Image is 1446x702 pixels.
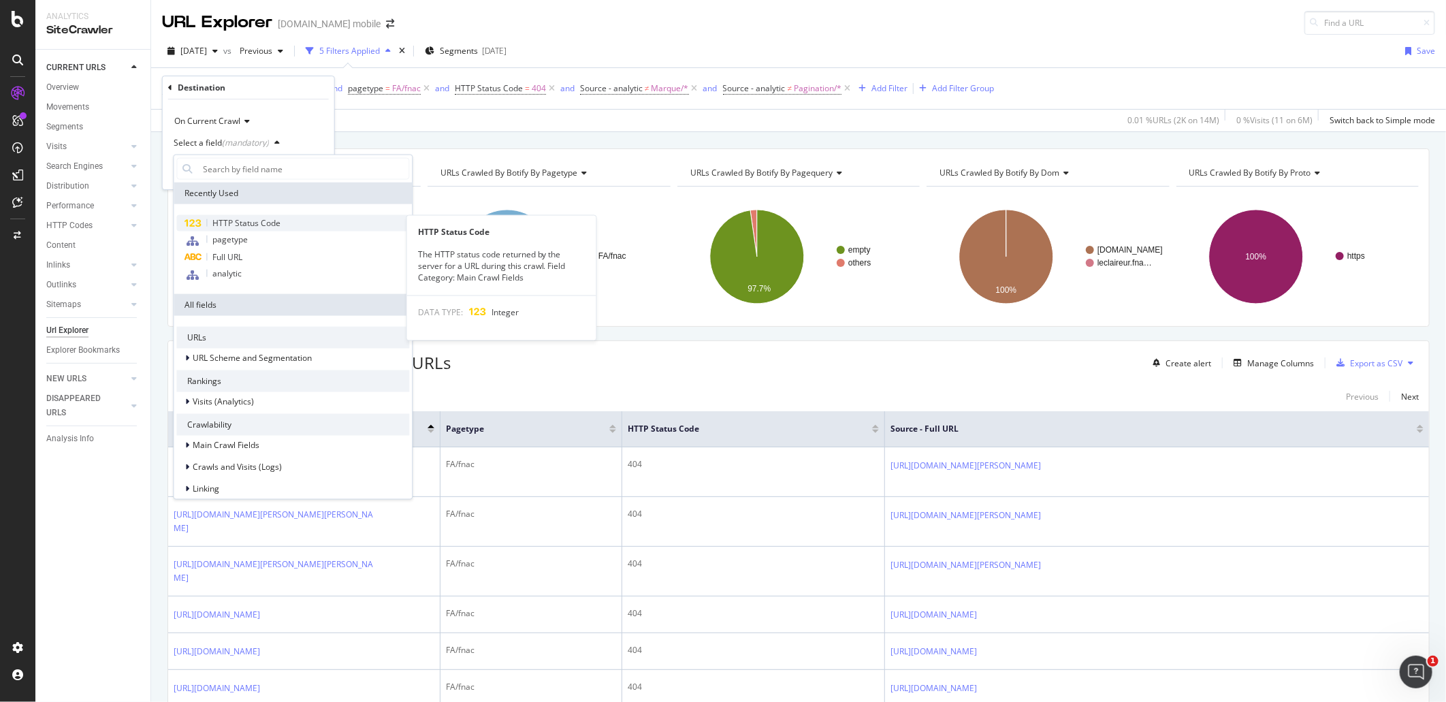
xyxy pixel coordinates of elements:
a: [URL][DOMAIN_NAME] [174,682,260,695]
a: [URL][DOMAIN_NAME] [174,608,260,622]
span: Source - Full URL [890,423,1396,435]
div: Outlinks [46,278,76,292]
div: Performance [46,199,94,213]
svg: A chart. [1176,197,1417,316]
div: Search Engines [46,159,103,174]
a: [URL][DOMAIN_NAME][PERSON_NAME] [890,459,1041,473]
h4: URLs Crawled By Botify By dom [937,162,1157,184]
div: 404 [628,644,879,656]
text: 100% [1245,252,1266,261]
div: A chart. [677,197,918,316]
div: FA/fnac [446,558,616,570]
div: and [560,82,575,94]
button: and [328,82,342,95]
text: 97.7% [748,284,771,293]
div: Inlinks [46,258,70,272]
div: and [328,82,342,94]
a: HTTP Codes [46,219,127,233]
div: FA/fnac [446,508,616,520]
button: Export as CSV [1331,352,1402,374]
span: Crawls and Visits (Logs) [193,461,282,473]
div: Manage Columns [1247,357,1314,369]
button: and [703,82,718,95]
span: Linking [193,483,219,494]
div: Sitemaps [46,298,81,312]
div: 404 [628,458,879,470]
span: Main Crawl Fields [193,439,259,451]
button: Next [1401,388,1419,404]
a: Inlinks [46,258,127,272]
div: Url Explorer [46,323,89,338]
a: DISAPPEARED URLS [46,392,127,420]
div: FA/fnac [446,458,616,470]
a: Content [46,238,141,253]
svg: A chart. [428,197,668,316]
a: Movements [46,100,141,114]
div: CURRENT URLS [46,61,106,75]
div: 5 Filters Applied [319,45,380,57]
button: Previous [234,40,289,62]
div: FA/fnac [446,607,616,620]
div: Create alert [1166,357,1211,369]
div: Add Filter [871,82,907,94]
div: times [396,44,408,58]
div: 0.01 % URLs ( 2K on 14M ) [1127,114,1219,126]
button: Previous [1346,388,1379,404]
span: HTTP Status Code [628,423,852,435]
span: pagetype [446,423,589,435]
text: [DOMAIN_NAME] [1097,245,1163,255]
button: [DATE] [162,40,223,62]
div: Destination [178,82,225,93]
button: Switch back to Simple mode [1324,110,1435,131]
button: Save [1400,40,1435,62]
a: [URL][DOMAIN_NAME] [890,682,977,695]
span: URLs Crawled By Botify By dom [939,167,1059,178]
span: URLs Crawled By Botify By proto [1189,167,1311,178]
span: ≠ [645,82,649,94]
span: URLs Crawled By Botify By pagequery [690,167,833,178]
text: https [1347,251,1365,261]
a: [URL][DOMAIN_NAME] [890,645,977,658]
span: Source - analytic [580,82,643,94]
a: Segments [46,120,141,134]
text: FA/fnac [598,251,626,261]
span: DATA TYPE: [418,306,463,318]
div: 404 [628,681,879,693]
div: FA/fnac [446,681,616,693]
div: HTTP Codes [46,219,93,233]
div: Distribution [46,179,89,193]
span: HTTP Status Code [455,82,523,94]
div: Save [1417,45,1435,57]
button: Segments[DATE] [419,40,512,62]
span: ≠ [788,82,792,94]
div: DISAPPEARED URLS [46,392,115,420]
div: HTTP Status Code [407,227,596,238]
a: [URL][DOMAIN_NAME] [890,608,977,622]
text: empty [848,245,871,255]
div: Rankings [176,370,409,392]
h4: URLs Crawled By Botify By pagequery [688,162,907,184]
span: 2025 Sep. 1st [180,45,207,57]
a: [URL][DOMAIN_NAME][PERSON_NAME][PERSON_NAME] [174,558,375,585]
a: NEW URLS [46,372,127,386]
button: Manage Columns [1228,355,1314,371]
div: 404 [628,508,879,520]
div: The HTTP status code returned by the server for a URL during this crawl. Field Category: Main Cra... [407,249,596,284]
button: and [560,82,575,95]
a: Performance [46,199,127,213]
a: Sitemaps [46,298,127,312]
a: Analysis Info [46,432,141,446]
div: SiteCrawler [46,22,140,38]
a: CURRENT URLS [46,61,127,75]
div: 0 % Visits ( 11 on 6M ) [1236,114,1313,126]
div: Overview [46,80,79,95]
div: FA/fnac [446,644,616,656]
button: 5 Filters Applied [300,40,396,62]
a: [URL][DOMAIN_NAME] [174,645,260,658]
a: Url Explorer [46,323,141,338]
div: Segments [46,120,83,134]
span: Full URL [212,251,242,263]
text: leclaireur.fna… [1097,258,1152,268]
div: Add Filter Group [932,82,994,94]
div: and [435,82,449,94]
